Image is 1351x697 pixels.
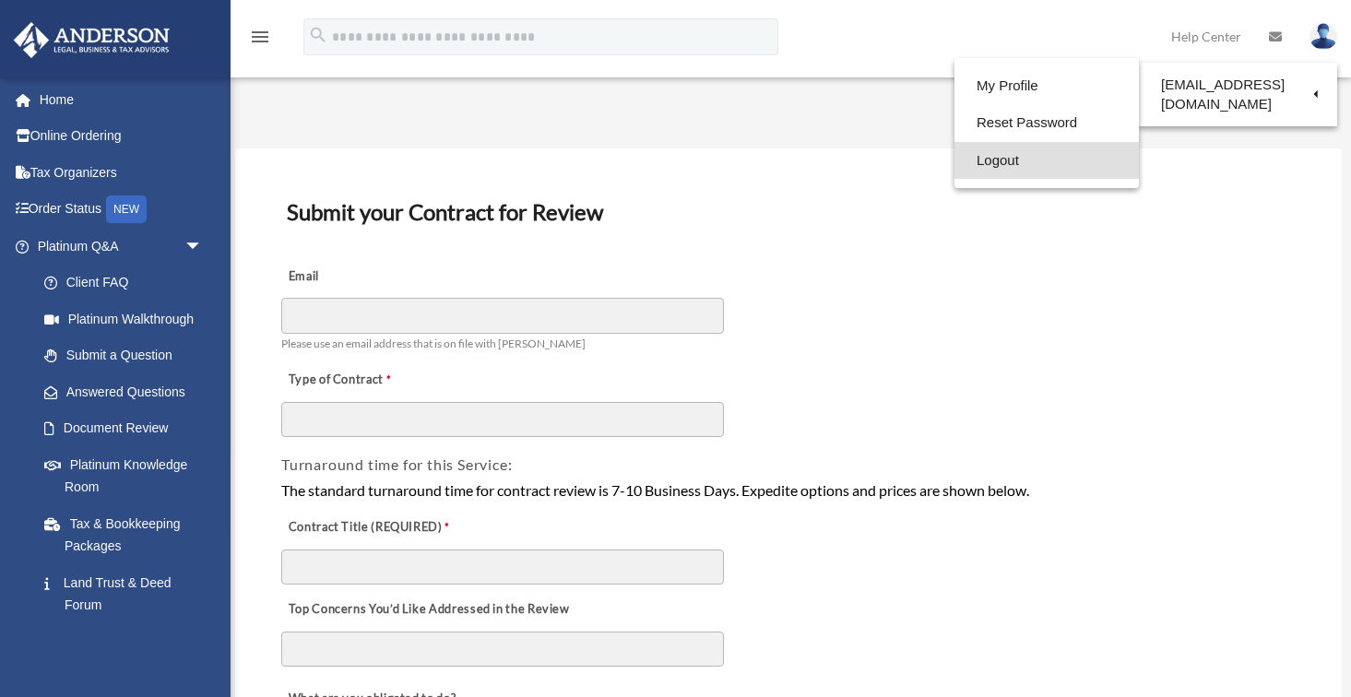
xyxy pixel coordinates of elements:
[281,515,466,541] label: Contract Title (REQUIRED)
[8,22,175,58] img: Anderson Advisors Platinum Portal
[26,265,231,301] a: Client FAQ
[106,195,147,223] div: NEW
[281,264,466,289] label: Email
[184,228,221,266] span: arrow_drop_down
[249,26,271,48] i: menu
[26,446,231,505] a: Platinum Knowledge Room
[954,104,1139,142] a: Reset Password
[13,191,231,229] a: Order StatusNEW
[281,337,586,350] span: Please use an email address that is on file with [PERSON_NAME]
[1139,67,1337,122] a: [EMAIL_ADDRESS][DOMAIN_NAME]
[26,564,231,623] a: Land Trust & Deed Forum
[308,25,328,45] i: search
[26,373,231,410] a: Answered Questions
[1310,23,1337,50] img: User Pic
[26,301,231,337] a: Platinum Walkthrough
[281,597,575,623] label: Top Concerns You’d Like Addressed in the Review
[26,410,221,447] a: Document Review
[26,337,231,374] a: Submit a Question
[954,142,1139,180] a: Logout
[281,367,466,393] label: Type of Contract
[281,478,1296,502] div: The standard turnaround time for contract review is 7-10 Business Days. Expedite options and pric...
[26,505,231,564] a: Tax & Bookkeeping Packages
[13,81,231,118] a: Home
[26,623,231,660] a: Portal Feedback
[249,32,271,48] a: menu
[954,67,1139,105] a: My Profile
[279,193,1298,231] h3: Submit your Contract for Review
[13,154,231,191] a: Tax Organizers
[281,455,512,473] span: Turnaround time for this Service:
[13,228,231,265] a: Platinum Q&Aarrow_drop_down
[13,118,231,155] a: Online Ordering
